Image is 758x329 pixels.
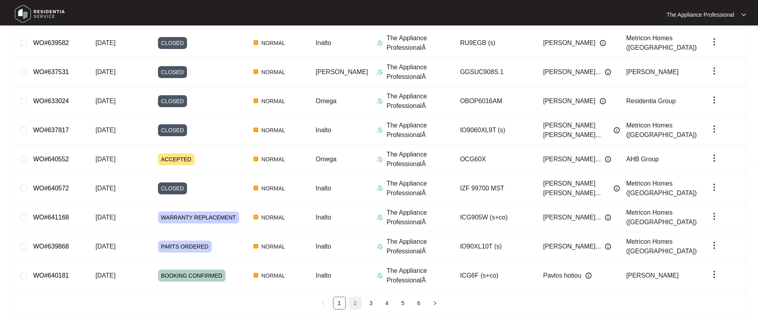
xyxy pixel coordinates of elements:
li: 4 [381,297,394,309]
span: CLOSED [158,37,187,49]
img: Assigner Icon [377,156,383,163]
li: Previous Page [317,297,330,309]
span: [DATE] [95,69,115,75]
span: Omega [316,156,336,163]
a: WO#639868 [33,243,69,250]
img: dropdown arrow [709,241,719,250]
span: NORMAL [258,242,288,251]
td: OBOP6016AM [454,87,537,116]
span: [PERSON_NAME]... [543,213,601,222]
p: The Appliance Professional [666,11,734,19]
button: left [317,297,330,309]
img: Vercel Logo [253,215,258,219]
span: [PERSON_NAME]... [543,242,601,251]
span: Inalto [316,243,331,250]
span: AHB Group [626,156,659,163]
span: Pavlos hotiou [543,271,581,280]
td: IO90XL10T (s) [454,232,537,261]
p: The Appliance ProfessionalÂ [386,208,454,227]
span: Metricon Homes ([GEOGRAPHIC_DATA]) [626,122,697,138]
span: [PERSON_NAME] [PERSON_NAME]... [543,121,610,140]
img: dropdown arrow [709,211,719,221]
td: RU9EGB (s) [454,29,537,58]
span: [PERSON_NAME]... [543,155,601,164]
li: 2 [349,297,362,309]
a: WO#640572 [33,185,69,192]
p: The Appliance ProfessionalÂ [386,266,454,285]
td: GGSUC908S.1 [454,58,537,87]
img: Info icon [614,185,620,192]
img: Assigner Icon [377,272,383,279]
img: Vercel Logo [253,98,258,103]
span: [PERSON_NAME]... [543,67,601,77]
span: NORMAL [258,125,288,135]
span: Inalto [316,127,331,133]
span: [PERSON_NAME] [543,96,596,106]
li: 5 [397,297,409,309]
img: Vercel Logo [253,127,258,132]
img: Vercel Logo [253,69,258,74]
a: WO#633024 [33,98,69,104]
img: dropdown arrow [709,95,719,105]
span: [PERSON_NAME] [PERSON_NAME]... [543,179,610,198]
span: Metricon Homes ([GEOGRAPHIC_DATA]) [626,209,697,225]
span: [PERSON_NAME] [626,69,679,75]
a: 6 [413,297,425,309]
span: ACCEPTED [158,153,195,165]
img: dropdown arrow [709,182,719,192]
span: CLOSED [158,95,187,107]
span: [DATE] [95,39,115,46]
img: Info icon [600,40,606,46]
a: 3 [365,297,377,309]
span: NORMAL [258,155,288,164]
span: CLOSED [158,182,187,194]
img: Assigner Icon [377,40,383,46]
a: WO#640181 [33,272,69,279]
span: NORMAL [258,213,288,222]
span: [DATE] [95,127,115,133]
p: The Appliance ProfessionalÂ [386,63,454,82]
span: NORMAL [258,271,288,280]
img: Vercel Logo [253,186,258,190]
span: Metricon Homes ([GEOGRAPHIC_DATA]) [626,35,697,51]
span: CLOSED [158,124,187,136]
button: right [429,297,441,309]
span: PARTS ORDERED [158,241,212,253]
span: Omega [316,98,336,104]
span: NORMAL [258,38,288,48]
img: dropdown arrow [741,13,746,17]
span: [DATE] [95,98,115,104]
img: Info icon [605,156,611,163]
li: Next Page [429,297,441,309]
span: NORMAL [258,184,288,193]
span: [PERSON_NAME] [316,69,368,75]
img: dropdown arrow [709,153,719,163]
p: The Appliance ProfessionalÂ [386,121,454,140]
img: dropdown arrow [709,66,719,76]
a: 5 [397,297,409,309]
img: Vercel Logo [253,244,258,249]
span: Residentia Group [626,98,676,104]
img: Info icon [605,214,611,221]
p: The Appliance ProfessionalÂ [386,33,454,53]
td: IO9060XL9T (s) [454,116,537,145]
span: [PERSON_NAME] [626,272,679,279]
span: Inalto [316,39,331,46]
img: Info icon [614,127,620,133]
img: Assigner Icon [377,214,383,221]
td: IZF 99700 MST [454,174,537,203]
img: Assigner Icon [377,185,383,192]
img: Info icon [605,243,611,250]
span: Metricon Homes ([GEOGRAPHIC_DATA]) [626,238,697,255]
span: Metricon Homes ([GEOGRAPHIC_DATA]) [626,180,697,196]
span: [DATE] [95,185,115,192]
li: 1 [333,297,346,309]
a: WO#637817 [33,127,69,133]
p: The Appliance ProfessionalÂ [386,150,454,169]
img: Assigner Icon [377,127,383,133]
a: 2 [349,297,361,309]
a: 4 [381,297,393,309]
li: 6 [413,297,425,309]
span: [DATE] [95,156,115,163]
span: Inalto [316,272,331,279]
